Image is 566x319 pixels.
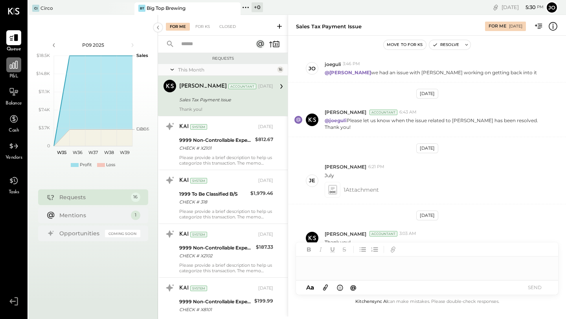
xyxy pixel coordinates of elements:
text: $3.7K [39,125,50,130]
span: [PERSON_NAME] [325,163,366,170]
div: Accountant [369,231,397,236]
a: Vendors [0,139,27,161]
div: CHECK # X8101 [179,306,252,313]
button: Move to for ks [384,40,426,49]
div: Please provide a brief description to help us categorize this transaction. The memo might be help... [179,155,273,166]
div: For Me [166,23,190,31]
div: $199.99 [254,297,273,305]
div: Please provide a brief description to help us categorize this transaction. The memo might be help... [179,262,273,273]
div: Profit [80,162,92,168]
text: 0 [47,143,50,148]
a: Tasks [0,173,27,196]
div: Coming Soon [105,230,140,237]
span: Vendors [6,154,22,161]
div: [PERSON_NAME] [179,82,227,90]
span: Queue [7,46,21,53]
a: P&L [0,57,27,80]
div: 9999 Non-Controllable Expenses:Other Income and Expenses:To Be Classified P&L [179,298,252,306]
p: Please let us know when the issue related to [PERSON_NAME] has been resolved. Thank you! [325,117,548,130]
div: BT [138,5,145,12]
div: Please provide a brief description to help us categorize this transaction. The memo might be help... [179,209,273,220]
text: W39 [119,150,129,155]
div: 1999 To Be Classified B/S [179,190,248,198]
div: Circo [40,5,53,11]
button: Aa [304,283,316,292]
div: [DATE] [502,4,544,11]
div: Thank you! [179,106,273,112]
div: System [190,178,207,183]
div: KAI [179,123,189,131]
strong: @joeguli [325,117,347,123]
div: Mentions [59,211,127,219]
div: 1 [131,211,140,220]
button: Unordered List [358,244,368,255]
span: Cash [9,127,19,134]
text: $11.1K [39,89,50,94]
span: a [311,284,314,291]
p: Thank you! [325,239,351,246]
div: je [309,177,315,184]
button: Strikethrough [339,244,349,255]
button: SEND [519,282,550,293]
div: Requests [59,193,127,201]
span: Tasks [9,189,19,196]
div: System [190,232,207,237]
div: [DATE] [258,285,273,291]
button: Underline [327,244,338,255]
div: Closed [215,23,240,31]
button: Ordered List [369,244,380,255]
div: KAI [179,231,189,238]
div: Opportunities [59,229,101,237]
div: P09 2025 [60,42,127,48]
text: Labor [136,126,148,132]
div: jo [309,65,316,72]
text: $18.5K [37,53,50,58]
div: System [190,286,207,291]
div: 16 [131,192,140,202]
button: Resolve [429,40,462,49]
span: 1 Attachment [344,182,379,198]
div: Sales Tax Payment Issue [179,96,271,104]
div: $1,979.46 [250,189,273,197]
div: KAI [179,284,189,292]
a: Cash [0,112,27,134]
text: W37 [88,150,98,155]
div: Loss [106,162,115,168]
span: Balance [6,100,22,107]
text: W35 [57,150,66,155]
a: Queue [0,30,27,53]
div: Accountant [228,84,256,89]
text: $14.8K [36,71,50,76]
text: $7.4K [39,107,50,112]
div: [DATE] [258,178,273,184]
span: [PERSON_NAME] [325,231,366,237]
div: Big Top Brewing [147,5,186,11]
div: System [190,124,207,130]
span: 6:21 PM [368,164,384,170]
span: P&L [9,73,18,80]
div: [DATE] [416,89,438,99]
div: CHECK # X2102 [179,252,254,260]
div: [DATE] [258,124,273,130]
button: Bold [304,244,314,255]
div: [DATE] [509,24,522,29]
div: For KS [191,23,214,31]
div: [DATE] [258,231,273,238]
p: we had an issue with [PERSON_NAME] working on getting back into it [325,69,537,76]
strong: @[PERSON_NAME] [325,70,371,75]
div: 9999 Non-Controllable Expenses:Other Income and Expenses:To Be Classified P&L [179,244,254,252]
div: [DATE] [258,83,273,90]
button: Add URL [388,244,398,255]
text: W36 [72,150,82,155]
button: Italic [316,244,326,255]
div: For Me [489,23,506,29]
div: [DATE] [416,211,438,220]
div: [DATE] [416,143,438,153]
span: 6:43 AM [399,109,417,115]
span: @ [350,284,357,291]
div: 9999 Non-Controllable Expenses:Other Income and Expenses:To Be Classified P&L [179,136,253,144]
span: [PERSON_NAME] [325,109,366,115]
span: joeguli [325,61,341,68]
span: 3:46 PM [343,61,360,67]
button: @ [348,282,359,292]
